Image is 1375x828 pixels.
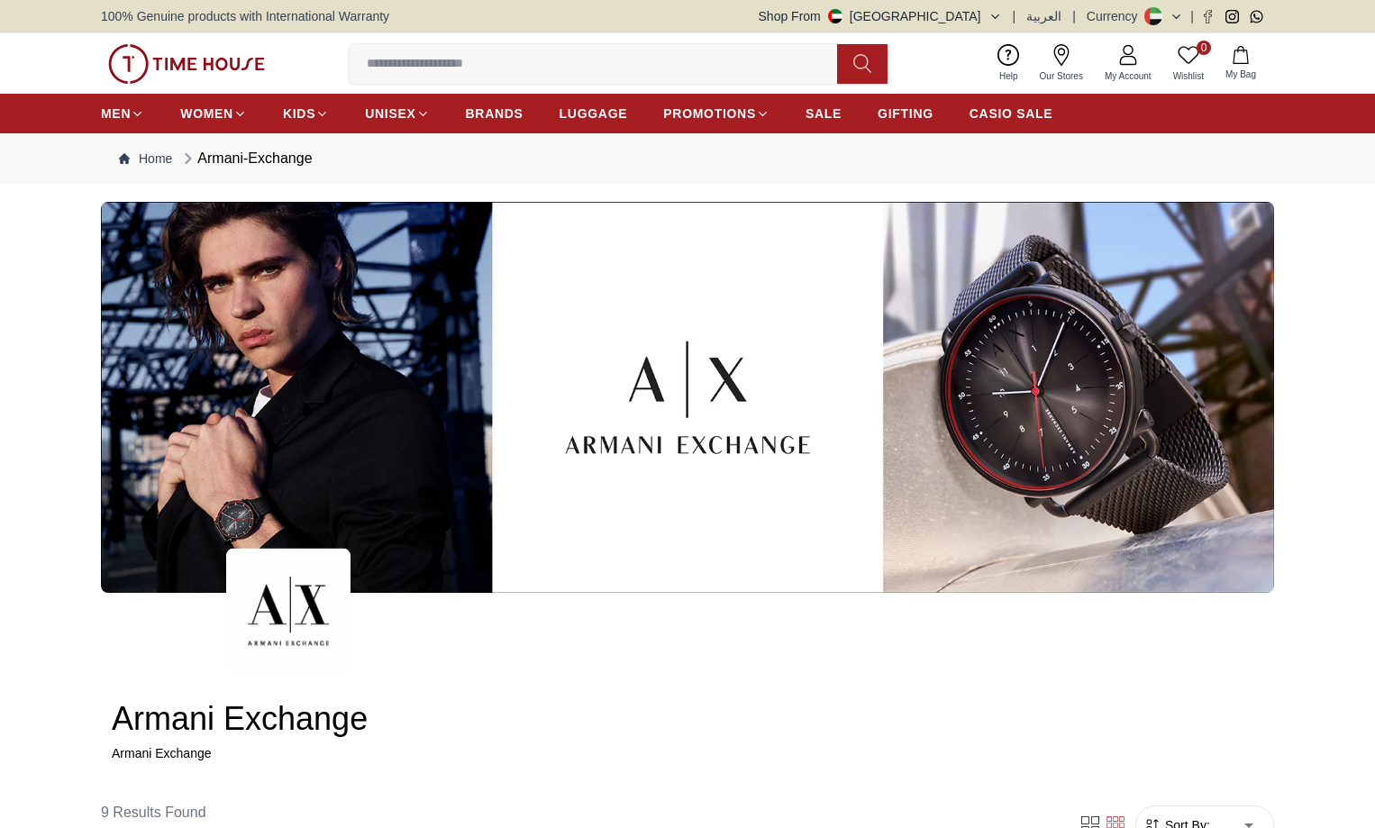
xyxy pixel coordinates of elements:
a: WOMEN [180,97,247,130]
a: Facebook [1201,10,1215,23]
a: MEN [101,97,144,130]
span: 0 [1197,41,1211,55]
span: PROMOTIONS [663,105,756,123]
a: KIDS [283,97,329,130]
a: BRANDS [466,97,524,130]
a: LUGGAGE [560,97,628,130]
img: United Arab Emirates [828,9,842,23]
span: UNISEX [365,105,415,123]
button: My Bag [1215,42,1267,85]
span: SALE [806,105,842,123]
a: PROMOTIONS [663,97,769,130]
span: Wishlist [1166,69,1211,83]
h2: Armani Exchange [112,701,1263,737]
span: | [1190,7,1194,25]
a: Instagram [1225,10,1239,23]
img: ... [101,202,1274,593]
a: SALE [806,97,842,130]
a: Our Stores [1029,41,1094,86]
a: CASIO SALE [970,97,1053,130]
span: | [1013,7,1016,25]
p: Armani Exchange [112,744,1263,762]
button: Shop From[GEOGRAPHIC_DATA] [759,7,1002,25]
button: العربية [1026,7,1061,25]
span: 100% Genuine products with International Warranty [101,7,389,25]
span: GIFTING [878,105,933,123]
a: UNISEX [365,97,429,130]
span: My Bag [1218,68,1263,81]
div: Currency [1087,7,1145,25]
span: BRANDS [466,105,524,123]
img: ... [108,44,265,84]
span: My Account [1097,69,1159,83]
span: KIDS [283,105,315,123]
a: GIFTING [878,97,933,130]
span: Help [992,69,1025,83]
a: 0Wishlist [1162,41,1215,86]
span: Our Stores [1033,69,1090,83]
a: Whatsapp [1250,10,1263,23]
div: Armani-Exchange [179,148,312,169]
span: MEN [101,105,131,123]
img: ... [226,549,351,674]
span: WOMEN [180,105,233,123]
span: CASIO SALE [970,105,1053,123]
span: LUGGAGE [560,105,628,123]
a: Home [119,150,172,168]
span: | [1072,7,1076,25]
a: Help [988,41,1029,86]
nav: Breadcrumb [101,133,1274,184]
